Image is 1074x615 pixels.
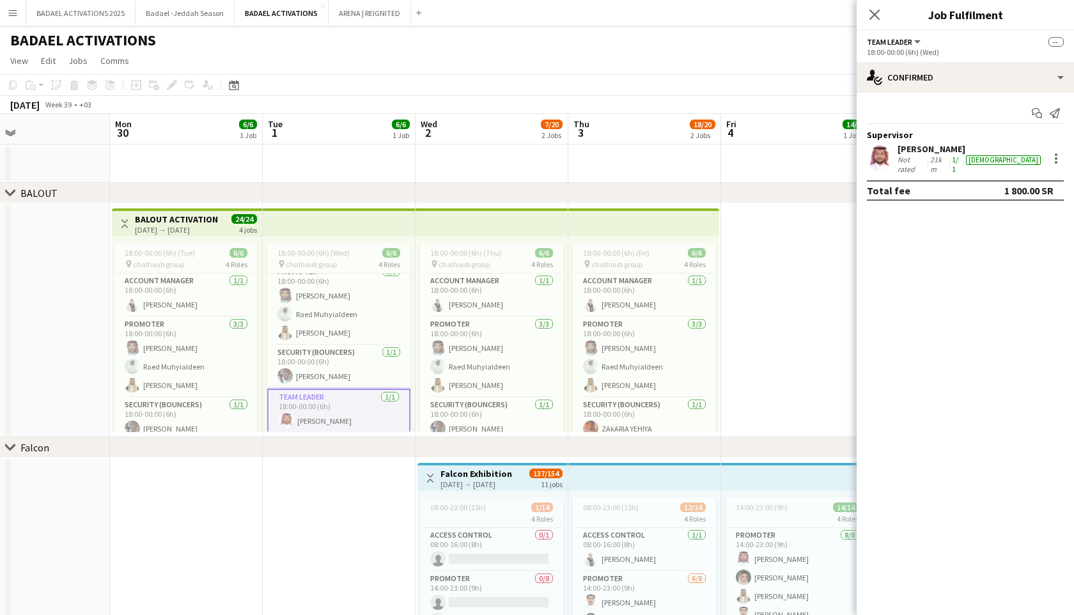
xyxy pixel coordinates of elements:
span: 30 [113,125,132,140]
div: [DATE] → [DATE] [135,225,218,235]
app-card-role: PROMOTER3/318:00-00:00 (6h)[PERSON_NAME]Raed Muhyialdeen[PERSON_NAME] [420,317,563,398]
span: 6/6 [392,120,410,129]
div: 1 800.00 SR [1004,184,1054,197]
button: Badael -Jeddah Season [136,1,235,26]
div: Supervisor [857,129,1074,141]
span: Team Leader [867,37,912,47]
span: 18/20 [690,120,715,129]
a: View [5,52,33,69]
app-job-card: 18:00-00:00 (6h) (Fri)6/6 chalhoub group4 RolesAccount Manager1/118:00-00:00 (6h)[PERSON_NAME]PRO... [573,243,716,432]
span: 4 Roles [837,514,859,524]
div: 2 Jobs [690,130,715,140]
a: Comms [95,52,134,69]
span: 14/14 [833,502,859,512]
span: 08:00-23:00 (15h) [430,502,486,512]
app-card-role: Security (Bouncers)1/118:00-00:00 (6h)[PERSON_NAME] [420,398,563,441]
div: 18:00-00:00 (6h) (Wed) [867,47,1064,57]
app-card-role: PROMOTER3/318:00-00:00 (6h)[PERSON_NAME]Raed Muhyialdeen[PERSON_NAME] [267,265,410,345]
app-card-role: Security (Bouncers)1/118:00-00:00 (6h)[PERSON_NAME] [267,345,410,389]
span: Wed [421,118,437,130]
div: +03 [79,100,91,109]
app-job-card: 18:00-00:00 (6h) (Thu)6/6 chalhoub group4 RolesAccount Manager1/118:00-00:00 (6h)[PERSON_NAME]PRO... [420,243,563,432]
span: 4 Roles [378,260,400,269]
app-card-role: Account Manager1/118:00-00:00 (6h)[PERSON_NAME] [573,274,716,317]
app-job-card: 18:00-00:00 (6h) (Tue)6/6 chalhoub group4 RolesAccount Manager1/118:00-00:00 (6h)[PERSON_NAME]PRO... [114,243,258,432]
a: Edit [36,52,61,69]
div: 11 jobs [541,478,563,489]
span: 4 Roles [684,260,706,269]
span: 18:00-00:00 (6h) (Tue) [125,248,195,258]
div: BALOUT [20,187,58,199]
h3: Falcon Exhibition [440,468,512,479]
div: 2 Jobs [541,130,562,140]
div: Falcon [20,441,49,454]
span: 6/6 [382,248,400,258]
div: [DEMOGRAPHIC_DATA] [966,155,1041,165]
span: 6/6 [239,120,257,129]
span: 14:00-23:00 (9h) [736,502,788,512]
span: 12/14 [680,502,706,512]
app-card-role: PROMOTER3/318:00-00:00 (6h)[PERSON_NAME]Raed Muhyialdeen[PERSON_NAME] [573,317,716,398]
div: [PERSON_NAME] [898,143,1043,155]
h1: BADAEL ACTIVATIONS [10,31,156,50]
app-card-role: Security (Bouncers)1/118:00-00:00 (6h)[PERSON_NAME] [114,398,258,441]
app-card-role: Team Leader1/118:00-00:00 (6h)[PERSON_NAME] [267,389,410,435]
span: 18:00-00:00 (6h) (Fri) [583,248,650,258]
button: BADAEL ACTIVATIONS 2025 [26,1,136,26]
span: 4 Roles [531,260,553,269]
div: 1 Job [843,130,868,140]
span: 1 [266,125,283,140]
span: 08:00-23:00 (15h) [583,502,639,512]
span: chalhoub group [133,260,184,269]
app-card-role: Account Manager1/118:00-00:00 (6h)[PERSON_NAME] [420,274,563,317]
span: 1/14 [531,502,553,512]
span: 6/6 [688,248,706,258]
app-card-role: Security (Bouncers)1/118:00-00:00 (6h)ZAkARlA YEHlYA [573,398,716,441]
span: chalhoub group [286,260,337,269]
span: chalhoub group [439,260,490,269]
app-card-role: Account Manager1/118:00-00:00 (6h)[PERSON_NAME] [114,274,258,317]
span: 6/6 [535,248,553,258]
span: Tue [268,118,283,130]
div: [DATE] → [DATE] [440,479,512,489]
app-job-card: 18:00-00:00 (6h) (Wed)6/6 chalhoub group4 Roles[PERSON_NAME]PROMOTER3/318:00-00:00 (6h)[PERSON_NA... [267,243,410,432]
button: BADAEL ACTIVATIONS [235,1,329,26]
span: View [10,55,28,66]
span: 6/6 [230,248,247,258]
span: 4 [724,125,736,140]
span: chalhoub group [591,260,642,269]
a: Jobs [63,52,93,69]
span: 24/24 [231,214,257,224]
span: -- [1048,37,1064,47]
app-skills-label: 1/1 [952,155,958,174]
span: Comms [100,55,129,66]
span: 4 Roles [531,514,553,524]
span: 3 [572,125,589,140]
span: 137/154 [529,469,563,478]
div: 21km [928,155,949,174]
span: Mon [115,118,132,130]
h3: BALOUT ACTIVATION [135,214,218,225]
span: 4 Roles [684,514,706,524]
span: Week 39 [42,100,74,109]
app-card-role: Access Control0/108:00-16:00 (8h) [420,528,563,572]
button: Team Leader [867,37,922,47]
span: Thu [573,118,589,130]
div: Total fee [867,184,910,197]
div: 1 Job [240,130,256,140]
span: 18:00-00:00 (6h) (Thu) [430,248,502,258]
app-card-role: PROMOTER3/318:00-00:00 (6h)[PERSON_NAME]Raed Muhyialdeen[PERSON_NAME] [114,317,258,398]
span: 2 [419,125,437,140]
div: Not rated [898,155,928,174]
span: 4 Roles [226,260,247,269]
button: ARENA | REIGNITED [329,1,411,26]
div: [DATE] [10,98,40,111]
span: 18:00-00:00 (6h) (Wed) [277,248,350,258]
div: 1 Job [393,130,409,140]
span: 14/14 [843,120,868,129]
span: 7/20 [541,120,563,129]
